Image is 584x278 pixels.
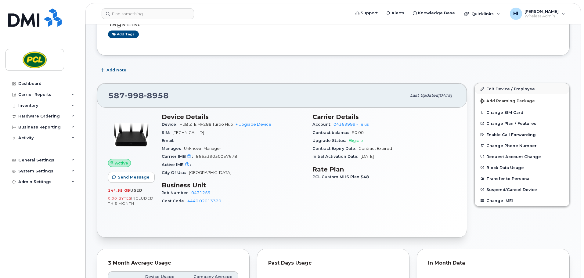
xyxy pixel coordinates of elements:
[418,10,455,16] span: Knowledge Base
[525,9,559,14] span: [PERSON_NAME]
[312,175,372,179] span: PCL Custom MHS Plan $48
[506,8,569,20] div: Heather Innes
[118,174,150,180] span: Send Message
[486,187,537,192] span: Suspend/Cancel Device
[108,260,238,266] div: 3 Month Average Usage
[184,146,221,151] span: Unknown Manager
[268,260,398,266] div: Past Days Usage
[179,122,233,127] span: HUB ZTE MF288 Turbo Hub
[475,151,569,162] button: Request Account Change
[162,182,305,189] h3: Business Unit
[312,138,349,143] span: Upgrade Status
[189,170,231,175] span: [GEOGRAPHIC_DATA]
[486,132,536,137] span: Enable Call Forwarding
[194,162,198,167] span: —
[236,122,271,127] a: + Upgrade Device
[108,196,131,200] span: 0.00 Bytes
[162,146,184,151] span: Manager
[333,122,369,127] a: 04369999 - Telus
[162,122,179,127] span: Device
[475,173,569,184] button: Transfer to Personal
[162,199,187,203] span: Cost Code
[312,146,359,151] span: Contract Expiry Date
[361,154,374,159] span: [DATE]
[409,7,459,19] a: Knowledge Base
[191,190,211,195] a: 0431259
[113,116,150,153] img: image20231002-4137094-rx9bj3.jpeg
[162,162,194,167] span: Active IMEI
[162,154,196,159] span: Carrier IMEI
[475,162,569,173] button: Block Data Usage
[108,20,558,28] h3: Tags List
[480,99,535,104] span: Add Roaming Package
[428,260,558,266] div: In Month Data
[525,14,559,19] span: Wireless Admin
[162,190,191,195] span: Job Number
[475,118,569,129] button: Change Plan / Features
[391,10,404,16] span: Alerts
[312,113,456,121] h3: Carrier Details
[486,121,536,126] span: Change Plan / Features
[115,160,128,166] span: Active
[410,93,438,98] span: Last updated
[108,188,130,193] span: 144.55 GB
[382,7,409,19] a: Alerts
[177,138,181,143] span: —
[162,138,177,143] span: Email
[144,91,169,100] span: 8958
[352,130,364,135] span: $0.00
[475,129,569,140] button: Enable Call Forwarding
[106,67,126,73] span: Add Note
[97,65,132,76] button: Add Note
[125,91,144,100] span: 998
[312,130,352,135] span: Contract balance
[312,166,456,173] h3: Rate Plan
[475,184,569,195] button: Suspend/Cancel Device
[196,154,237,159] span: 866339030057678
[513,10,518,17] span: HI
[130,188,142,193] span: used
[471,11,494,16] span: Quicklinks
[312,154,361,159] span: Initial Activation Date
[475,140,569,151] button: Change Phone Number
[438,93,452,98] span: [DATE]
[102,8,194,19] input: Find something...
[173,130,204,135] span: [TECHNICAL_ID]
[162,130,173,135] span: SIM
[108,91,169,100] span: 587
[162,170,189,175] span: City Of Use
[162,113,305,121] h3: Device Details
[349,138,363,143] span: Eligible
[460,8,504,20] div: Quicklinks
[475,94,569,107] button: Add Roaming Package
[361,10,378,16] span: Support
[475,107,569,118] button: Change SIM Card
[475,83,569,94] a: Edit Device / Employee
[351,7,382,19] a: Support
[108,31,139,38] a: Add tags
[475,195,569,206] button: Change IMEI
[108,172,155,183] button: Send Message
[187,199,221,203] a: 4440.02013320
[359,146,392,151] span: Contract Expired
[312,122,333,127] span: Account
